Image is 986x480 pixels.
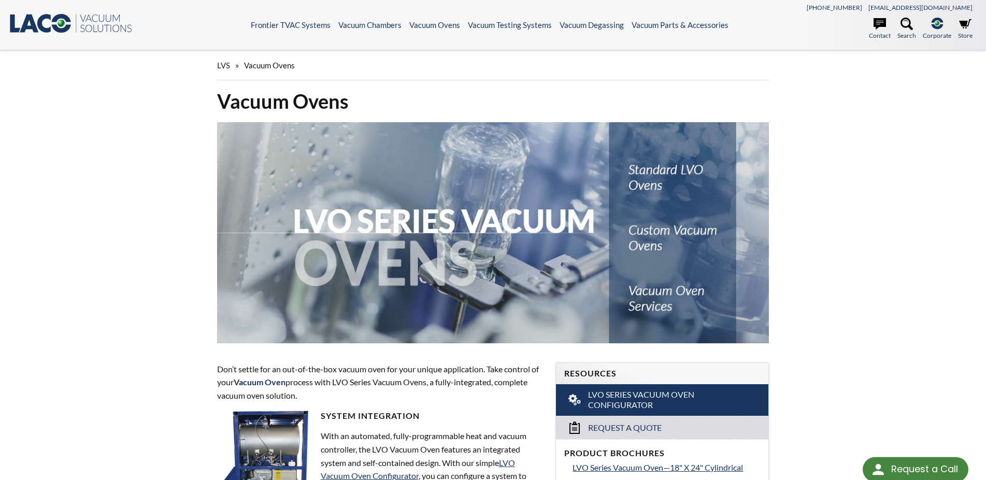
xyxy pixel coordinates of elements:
a: Contact [869,18,891,40]
span: LVS [217,61,230,70]
h4: Product Brochures [564,448,760,459]
a: Vacuum Degassing [560,20,624,30]
strong: Vacuum Oven [234,377,285,387]
img: round button [870,461,887,478]
h1: Vacuum Ovens [217,89,769,114]
span: Request a Quote [588,423,662,433]
a: Vacuum Testing Systems [468,20,552,30]
a: Frontier TVAC Systems [251,20,331,30]
a: Search [897,18,916,40]
a: LVO Series Vacuum Oven Configurator [556,384,768,416]
div: » [217,51,769,80]
span: LVO Series Vacuum Oven—18" X 24" Cylindrical [573,462,743,472]
a: Vacuum Ovens [409,20,460,30]
a: LVO Series Vacuum Oven—18" X 24" Cylindrical [573,461,760,474]
a: Vacuum Parts & Accessories [632,20,728,30]
a: Request a Quote [556,416,768,439]
h4: Resources [564,368,760,379]
span: Vacuum Ovens [244,61,295,70]
a: Vacuum Chambers [338,20,402,30]
span: Corporate [923,31,951,40]
span: LVO Series Vacuum Oven Configurator [588,389,738,411]
a: [PHONE_NUMBER] [807,4,862,11]
a: Store [958,18,973,40]
img: LVO Series Vacuum Ovens header [217,122,769,343]
h4: System Integration [217,411,544,421]
p: Don’t settle for an out-of-the-box vacuum oven for your unique application. Take control of your ... [217,362,544,402]
a: [EMAIL_ADDRESS][DOMAIN_NAME] [868,4,973,11]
